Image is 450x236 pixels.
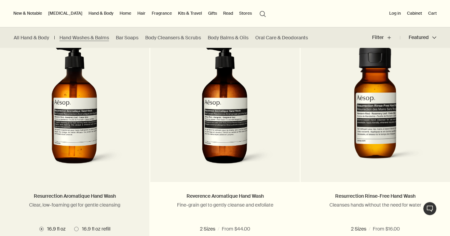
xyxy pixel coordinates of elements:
[311,46,440,172] img: Resurrection Rinse-Free Hand Wash in amber plastic bottle
[87,9,115,17] a: Hand & Body
[406,9,423,17] a: Cabinet
[238,9,253,17] button: Stores
[118,9,133,17] a: Home
[116,35,138,41] a: Bar Soaps
[136,9,147,17] a: Hair
[194,226,216,232] span: 16.9 fl oz
[44,226,66,232] span: 16.9 fl oz
[207,9,218,17] a: Gifts
[187,193,264,199] a: Reverence Aromatique Hand Wash
[257,7,269,20] button: Open search
[14,35,49,41] a: All Hand & Body
[423,202,437,215] button: Live Assistance
[351,226,369,232] span: 1.6 fl oz
[34,193,116,199] a: Resurrection Aromatique Hand Wash
[372,29,400,46] button: Filter
[400,29,436,46] button: Featured
[79,226,110,232] span: 16.9 fl oz refill
[12,9,43,17] button: New & Notable
[59,35,109,41] a: Hand Washes & Balms
[47,9,84,17] a: [MEDICAL_DATA]
[208,35,248,41] a: Body Balms & Oils
[24,45,126,172] img: Resurrection Aromatique Hand Wash with pump
[388,9,402,17] button: Log in
[382,226,404,232] span: 16.9 fl oz
[427,9,438,17] button: Cart
[177,9,203,17] a: Kits & Travel
[161,202,289,208] p: Fine-grain gel to gently cleanse and exfoliate
[174,45,276,172] img: Reverence Aromatique Hand Wash with pump
[10,202,139,208] p: Clear, low-foaming gel for gentle cleansing
[229,226,261,232] span: 16.9 fl oz refill
[301,45,450,182] a: Resurrection Rinse-Free Hand Wash in amber plastic bottle
[311,202,440,208] p: Cleanses hands without the need for water
[255,35,308,41] a: Oral Care & Deodorants
[145,35,201,41] a: Body Cleansers & Scrubs
[150,45,300,182] a: Reverence Aromatique Hand Wash with pump
[150,9,173,17] a: Fragrance
[222,9,234,17] a: Read
[335,193,415,199] a: Resurrection Rinse-Free Hand Wash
